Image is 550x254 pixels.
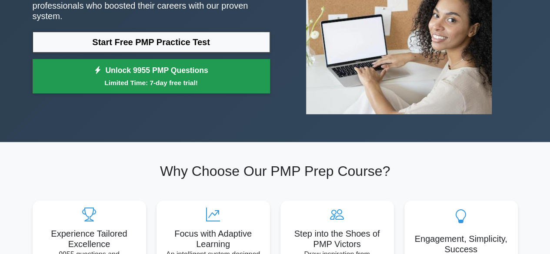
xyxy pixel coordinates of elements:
h5: Focus with Adaptive Learning [163,228,263,249]
small: Limited Time: 7-day free trial! [43,78,259,88]
a: Unlock 9955 PMP QuestionsLimited Time: 7-day free trial! [33,59,270,94]
h5: Step into the Shoes of PMP Victors [287,228,387,249]
h2: Why Choose Our PMP Prep Course? [33,163,518,179]
h5: Experience Tailored Excellence [40,228,139,249]
a: Start Free PMP Practice Test [33,32,270,53]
